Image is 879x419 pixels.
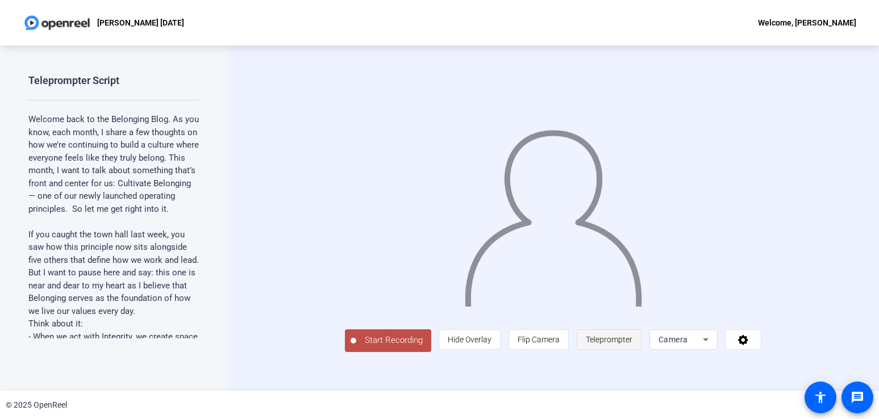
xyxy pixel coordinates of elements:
[509,329,569,350] button: Flip Camera
[345,329,431,352] button: Start Recording
[28,317,199,330] p: Think about it:
[448,335,491,344] span: Hide Overlay
[659,335,688,344] span: Camera
[439,329,501,350] button: Hide Overlay
[28,74,119,87] div: Teleprompter Script
[463,119,643,307] img: overlay
[356,334,431,347] span: Start Recording
[577,329,641,350] button: Teleprompter
[28,228,199,318] p: If you caught the town hall last week, you saw how this principle now sits alongside five others ...
[28,113,199,215] p: Welcome back to the Belonging Blog. As you know, each month, I share a few thoughts on how we’re ...
[586,335,632,344] span: Teleprompter
[518,335,560,344] span: Flip Camera
[28,330,199,369] p: - When we act with Integrity, we create space for people to be real, to be honest, and to be them...
[23,11,91,34] img: OpenReel logo
[758,16,856,30] div: Welcome, [PERSON_NAME]
[851,391,864,404] mat-icon: message
[97,16,184,30] p: [PERSON_NAME] [DATE]
[814,391,827,404] mat-icon: accessibility
[6,399,67,411] div: © 2025 OpenReel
